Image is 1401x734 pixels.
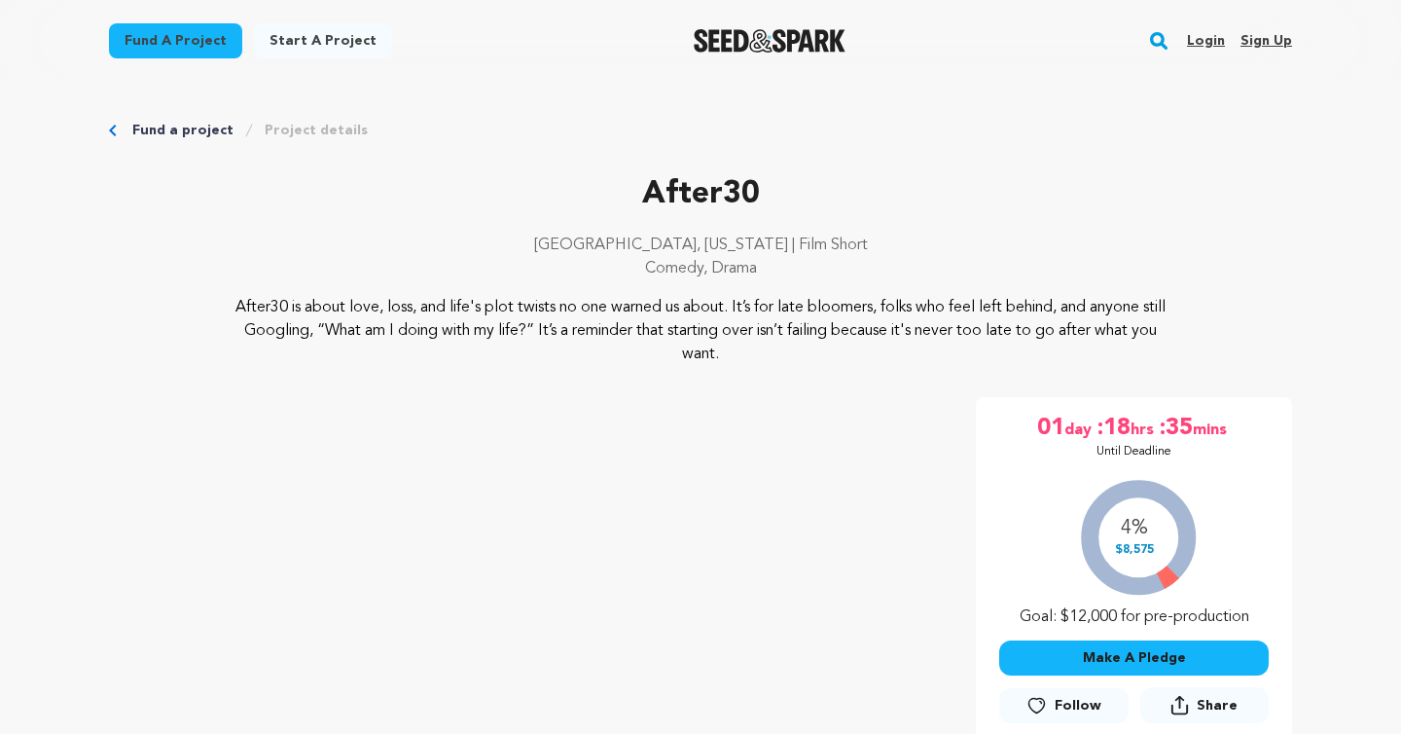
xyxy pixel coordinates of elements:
p: Comedy, Drama [109,257,1292,280]
a: Fund a project [109,23,242,58]
a: Start a project [254,23,392,58]
p: Until Deadline [1096,444,1171,459]
a: Project details [265,121,368,140]
a: Follow [999,688,1128,723]
span: Share [1197,696,1238,716]
span: :18 [1096,413,1131,444]
a: Fund a project [132,121,233,140]
p: After30 is about love, loss, and life's plot twists no one warned us about. It’s for late bloomer... [228,296,1174,366]
span: Follow [1055,696,1101,716]
button: Make A Pledge [999,641,1269,676]
a: Login [1187,25,1225,56]
p: After30 [109,171,1292,218]
img: Seed&Spark Logo Dark Mode [694,29,846,53]
span: mins [1193,413,1231,444]
div: Breadcrumb [109,121,1292,140]
span: Share [1140,687,1269,731]
span: :35 [1158,413,1193,444]
span: hrs [1131,413,1158,444]
p: [GEOGRAPHIC_DATA], [US_STATE] | Film Short [109,234,1292,257]
a: Seed&Spark Homepage [694,29,846,53]
button: Share [1140,687,1269,723]
span: day [1064,413,1096,444]
a: Sign up [1240,25,1292,56]
span: 01 [1037,413,1064,444]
